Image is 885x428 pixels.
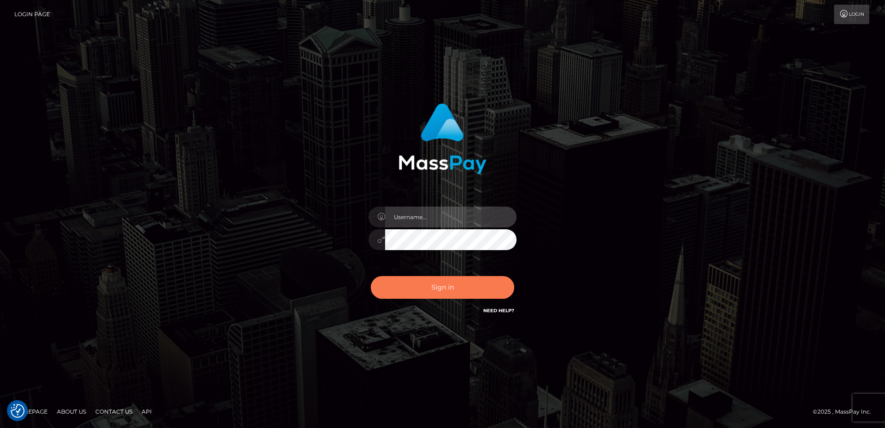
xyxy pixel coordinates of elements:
a: Login Page [14,5,50,24]
a: Contact Us [92,404,136,419]
button: Consent Preferences [11,404,25,418]
a: Login [834,5,869,24]
a: Need Help? [483,308,514,314]
img: MassPay Login [399,103,486,174]
a: API [138,404,156,419]
a: About Us [53,404,90,419]
img: Revisit consent button [11,404,25,418]
a: Homepage [10,404,51,419]
button: Sign in [371,276,514,299]
div: © 2025 , MassPay Inc. [813,407,878,417]
input: Username... [385,207,517,227]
